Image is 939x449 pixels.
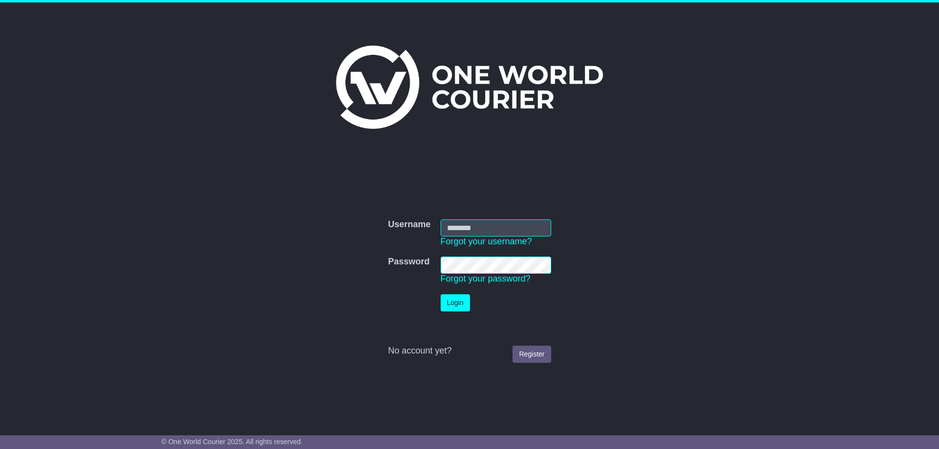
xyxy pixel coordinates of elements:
img: One World [336,46,603,129]
a: Forgot your password? [441,274,531,284]
div: No account yet? [388,346,551,356]
a: Register [513,346,551,363]
span: © One World Courier 2025. All rights reserved. [161,438,303,446]
button: Login [441,294,470,311]
label: Username [388,219,430,230]
a: Forgot your username? [441,236,532,246]
label: Password [388,257,429,267]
